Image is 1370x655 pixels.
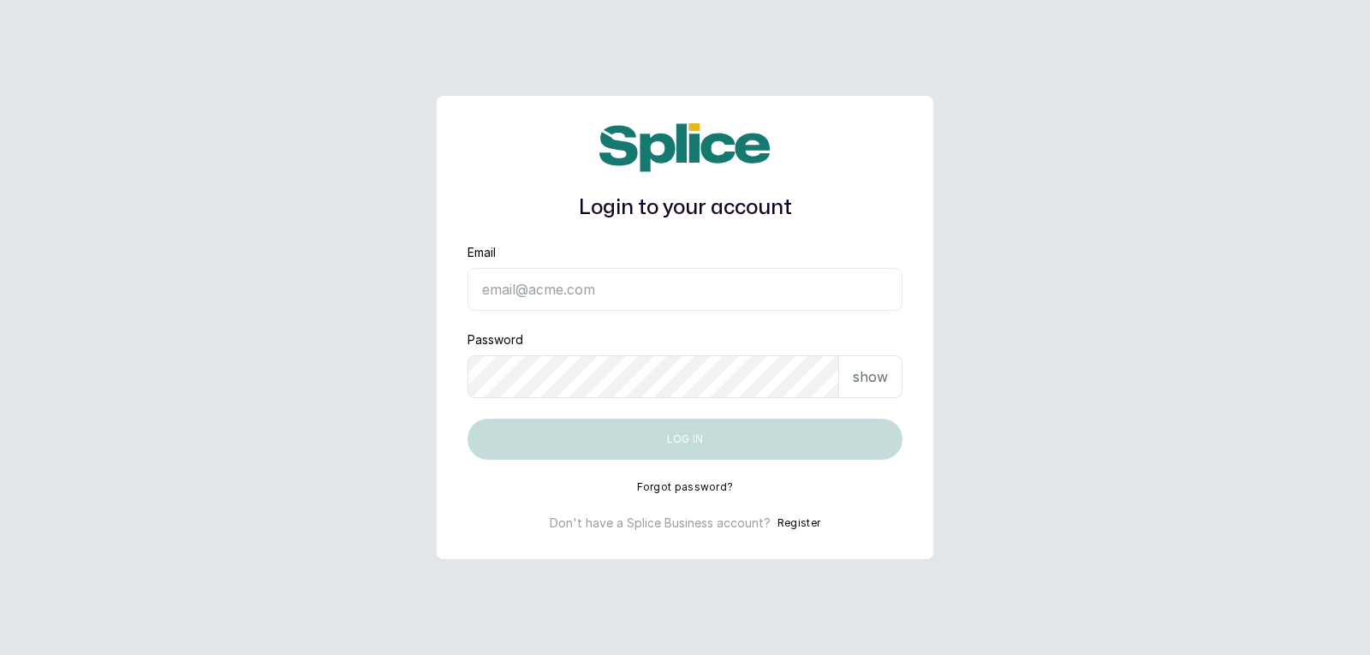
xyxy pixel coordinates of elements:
[550,515,771,532] p: Don't have a Splice Business account?
[468,268,902,311] input: email@acme.com
[853,366,888,387] p: show
[468,244,496,261] label: Email
[468,193,902,223] h1: Login to your account
[468,331,523,348] label: Password
[637,480,734,494] button: Forgot password?
[468,419,902,460] button: Log in
[777,515,820,532] button: Register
